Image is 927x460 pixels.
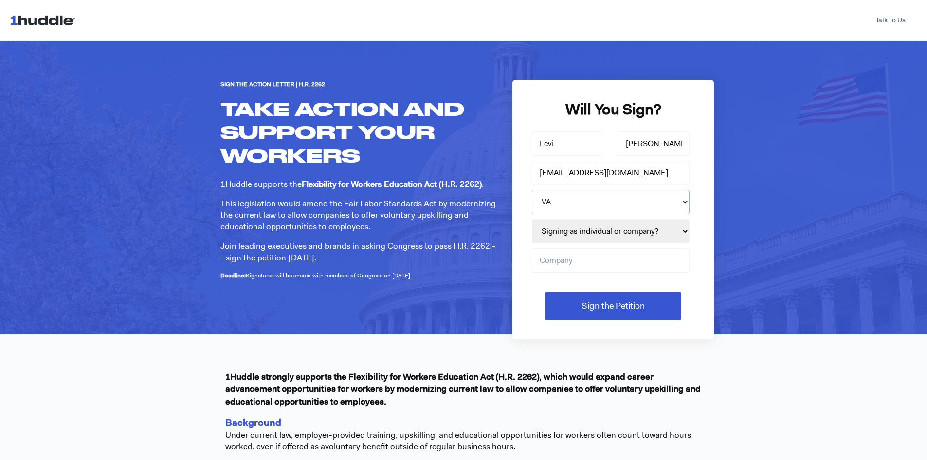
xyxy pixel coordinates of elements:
[532,161,690,185] input: Email
[220,240,498,264] p: Join leading executives and brands in asking Congress to pass H.R. 2262 -- sign the petition [DATE].
[545,292,681,320] input: Sign the Petition
[220,179,498,190] p: 1Huddle supports the .
[532,99,694,120] h2: Will You Sign?
[325,441,515,452] span: voluntary benefit outside of regular business hours.
[532,248,690,273] input: Company
[220,97,498,167] h1: TAKE ACTION AND SUPPORT YOUR WORKERS
[220,80,498,89] h6: Sign the Action Letter | H.R. 2262
[220,272,498,280] p: Signatures will be shared with members of Congress on [DATE].
[532,131,603,156] input: First name
[225,416,702,453] p: Under current law, employer-provided training, upskilling, and educational opportunities for work...
[618,131,690,156] input: Last name
[225,416,281,429] span: Background
[220,272,246,279] strong: Deadline:
[89,12,917,29] div: Navigation Menu
[225,371,701,407] span: 1Huddle strongly supports the Flexibility for Workers Education Act (H.R. 2262), which would expa...
[220,198,498,233] p: This legislation would amend the Fair Labor Standards Act by modernizing the current law to allow...
[10,11,79,29] img: 1huddle
[302,179,482,189] strong: Flexibility for Workers Education Act (H.R. 2262)
[864,12,917,29] a: Talk To Us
